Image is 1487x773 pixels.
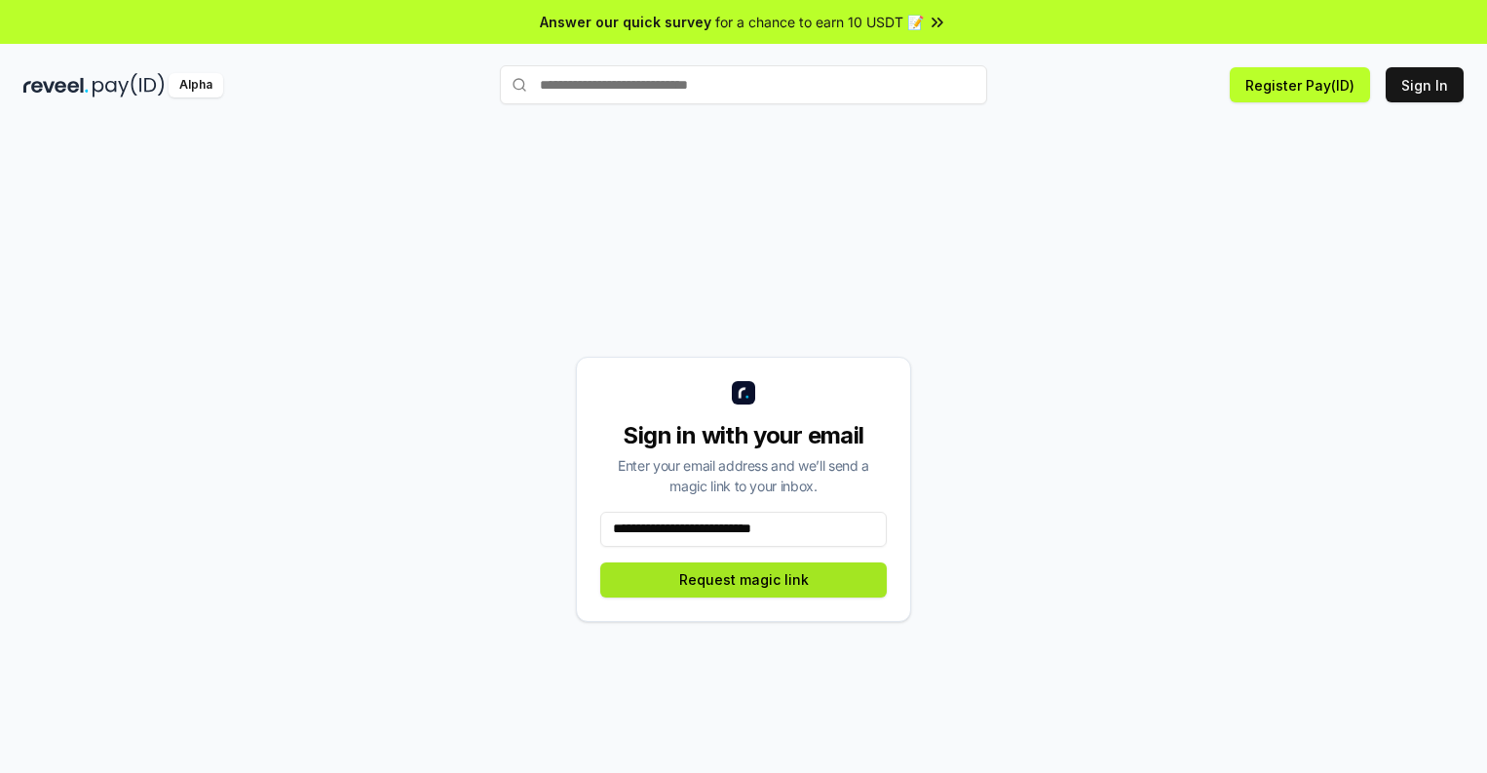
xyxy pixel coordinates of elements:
img: logo_small [732,381,755,405]
span: Answer our quick survey [540,12,711,32]
button: Request magic link [600,562,887,598]
button: Register Pay(ID) [1230,67,1370,102]
button: Sign In [1386,67,1464,102]
div: Alpha [169,73,223,97]
span: for a chance to earn 10 USDT 📝 [715,12,924,32]
div: Sign in with your email [600,420,887,451]
img: reveel_dark [23,73,89,97]
div: Enter your email address and we’ll send a magic link to your inbox. [600,455,887,496]
img: pay_id [93,73,165,97]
